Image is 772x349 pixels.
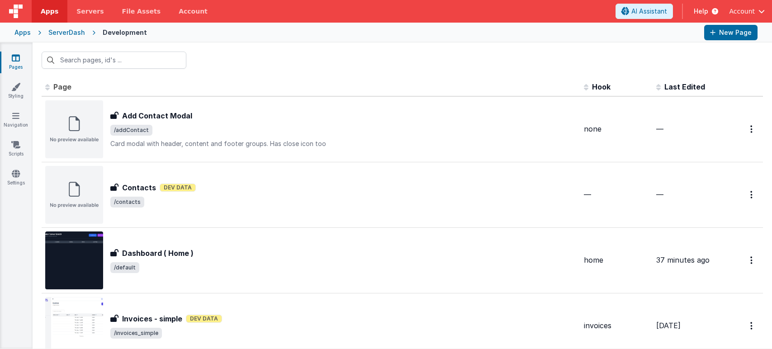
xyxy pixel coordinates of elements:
[186,315,222,323] span: Dev Data
[122,182,156,193] h3: Contacts
[76,7,104,16] span: Servers
[122,248,194,259] h3: Dashboard ( Home )
[122,7,161,16] span: File Assets
[584,321,649,331] div: invoices
[694,7,708,16] span: Help
[656,255,710,264] span: 37 minutes ago
[745,185,759,204] button: Options
[110,139,577,148] p: Card modal with header, content and footer groups. Has close icon too
[631,7,667,16] span: AI Assistant
[110,328,162,339] span: /invoices_simple
[103,28,147,37] div: Development
[745,120,759,138] button: Options
[704,25,758,40] button: New Page
[48,28,85,37] div: ServerDash
[584,255,649,265] div: home
[110,262,139,273] span: /default
[160,184,196,192] span: Dev Data
[584,124,649,134] div: none
[42,52,186,69] input: Search pages, id's ...
[14,28,31,37] div: Apps
[122,313,182,324] h3: Invoices - simple
[584,190,591,199] span: —
[41,7,58,16] span: Apps
[745,316,759,335] button: Options
[616,4,673,19] button: AI Assistant
[745,251,759,269] button: Options
[656,124,663,133] span: —
[729,7,755,16] span: Account
[729,7,765,16] button: Account
[53,82,71,91] span: Page
[664,82,705,91] span: Last Edited
[122,110,192,121] h3: Add Contact Modal
[110,197,144,208] span: /contacts
[592,82,611,91] span: Hook
[656,190,663,199] span: —
[656,321,681,330] span: [DATE]
[110,125,152,136] span: /addContact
